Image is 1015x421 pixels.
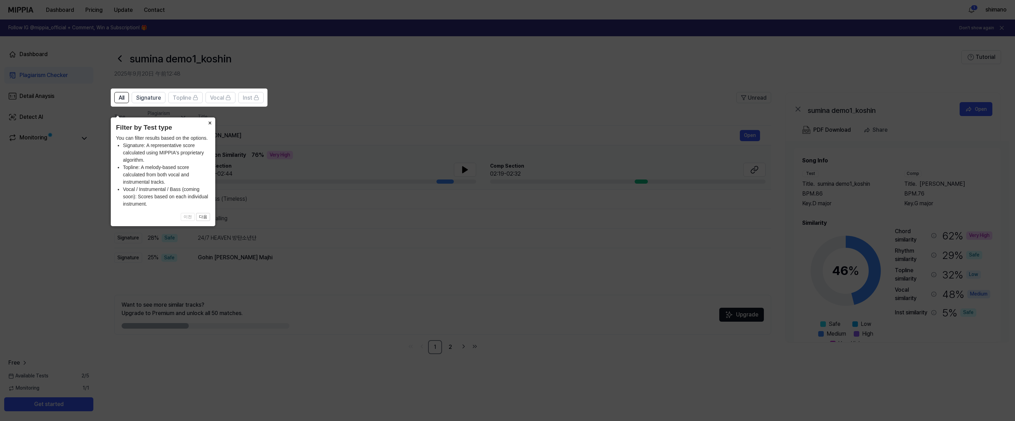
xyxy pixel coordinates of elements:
span: Vocal [210,94,224,102]
span: Signature [136,94,161,102]
span: Topline [173,94,191,102]
button: Topline [168,92,203,103]
span: Inst [243,94,252,102]
span: All [119,94,124,102]
button: All [114,92,129,103]
button: Inst [238,92,264,103]
li: Signature: A representative score calculated using MIPPIA's proprietary algorithm. [123,142,210,164]
div: You can filter results based on the options. [116,135,210,208]
button: Close [204,117,215,127]
button: Vocal [206,92,235,103]
header: Filter by Test type [116,123,210,133]
button: Signature [132,92,165,103]
button: 다음 [196,213,210,221]
li: Topline: A melody-based score calculated from both vocal and instrumental tracks. [123,164,210,186]
li: Vocal / Instrumental / Bass (coming soon): Scores based on each individual instrument. [123,186,210,208]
